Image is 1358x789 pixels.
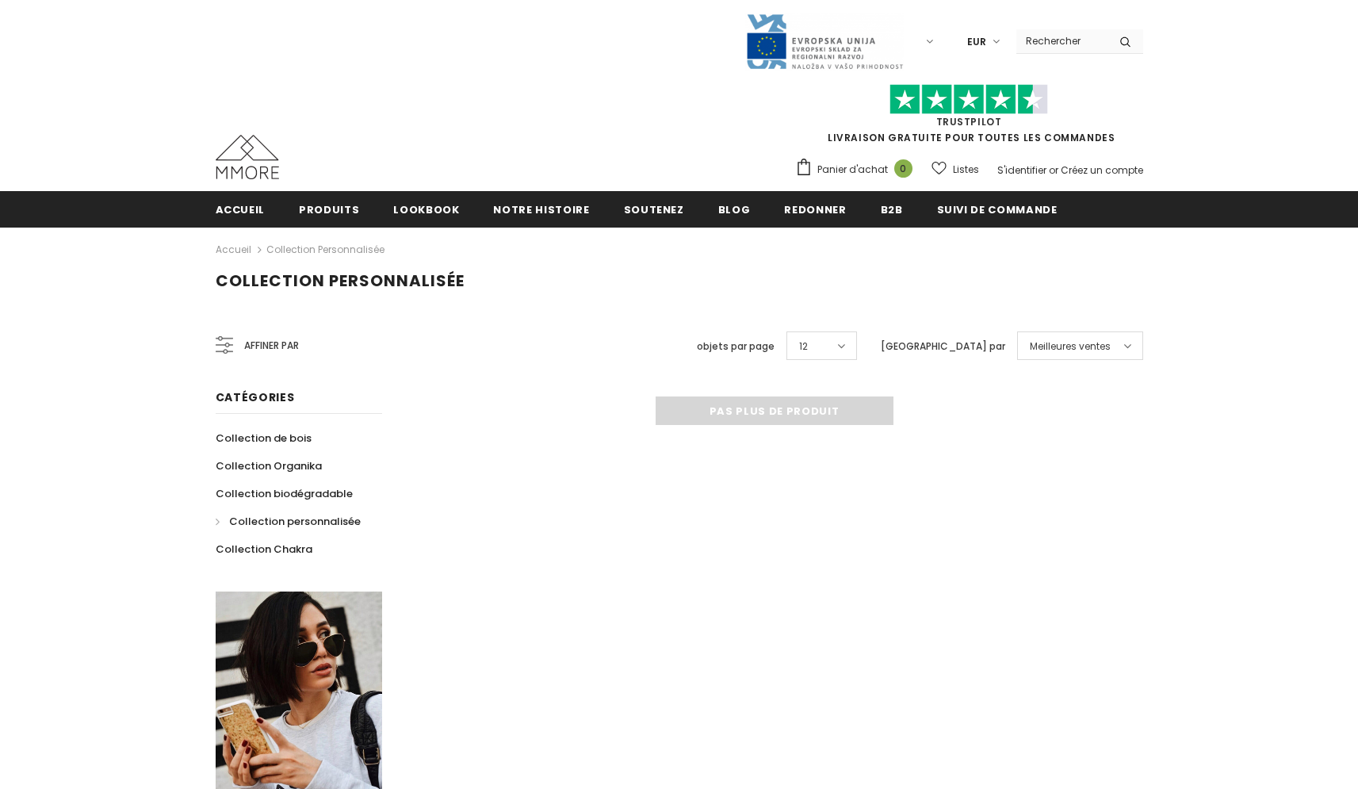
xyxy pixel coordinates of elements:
a: Collection de bois [216,424,312,452]
span: Collection Chakra [216,542,312,557]
span: Collection biodégradable [216,486,353,501]
label: [GEOGRAPHIC_DATA] par [881,339,1005,354]
span: Blog [718,202,751,217]
span: Produits [299,202,359,217]
span: or [1049,163,1058,177]
span: EUR [967,34,986,50]
a: Accueil [216,191,266,227]
a: Panier d'achat 0 [795,158,920,182]
a: S'identifier [997,163,1046,177]
img: Cas MMORE [216,135,279,179]
span: Affiner par [244,337,299,354]
input: Search Site [1016,29,1107,52]
a: Collection Chakra [216,535,312,563]
a: Accueil [216,240,251,259]
a: Produits [299,191,359,227]
span: LIVRAISON GRATUITE POUR TOUTES LES COMMANDES [795,91,1143,144]
span: soutenez [624,202,684,217]
a: Collection Organika [216,452,322,480]
img: Faites confiance aux étoiles pilotes [889,84,1048,115]
span: Notre histoire [493,202,589,217]
span: Catégories [216,389,295,405]
a: Collection personnalisée [266,243,384,256]
a: Collection biodégradable [216,480,353,507]
a: Notre histoire [493,191,589,227]
a: Créez un compte [1061,163,1143,177]
span: Collection personnalisée [229,514,361,529]
span: Collection Organika [216,458,322,473]
span: Lookbook [393,202,459,217]
a: Listes [931,155,979,183]
span: Suivi de commande [937,202,1058,217]
label: objets par page [697,339,775,354]
img: Javni Razpis [745,13,904,71]
span: Panier d'achat [817,162,888,178]
span: Listes [953,162,979,178]
a: Javni Razpis [745,34,904,48]
a: Lookbook [393,191,459,227]
a: Collection personnalisée [216,507,361,535]
span: 12 [799,339,808,354]
span: Collection personnalisée [216,270,465,292]
span: B2B [881,202,903,217]
span: Meilleures ventes [1030,339,1111,354]
span: Redonner [784,202,846,217]
a: B2B [881,191,903,227]
a: Suivi de commande [937,191,1058,227]
a: soutenez [624,191,684,227]
a: Redonner [784,191,846,227]
span: Collection de bois [216,431,312,446]
span: Accueil [216,202,266,217]
a: Blog [718,191,751,227]
a: TrustPilot [936,115,1002,128]
span: 0 [894,159,912,178]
